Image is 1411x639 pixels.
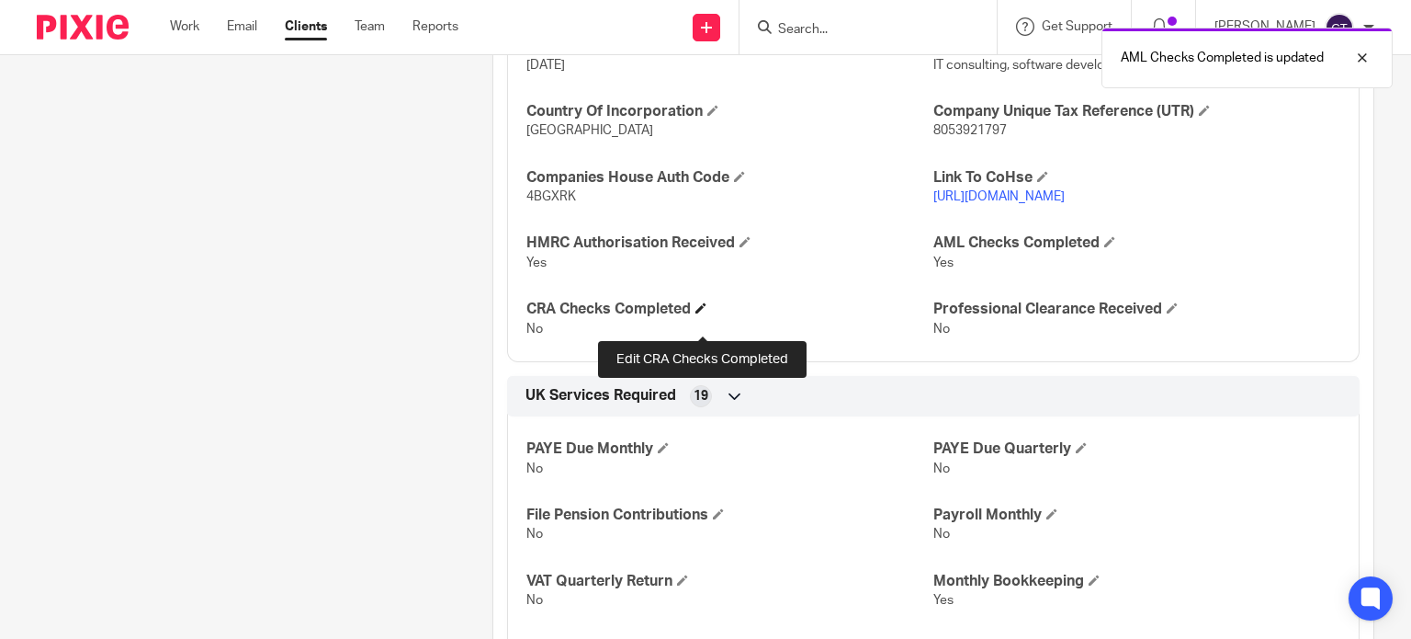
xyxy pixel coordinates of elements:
span: Yes [933,594,954,607]
span: [GEOGRAPHIC_DATA] [526,124,653,137]
span: No [933,528,950,541]
a: Email [227,17,257,36]
a: Reports [412,17,458,36]
span: [DATE] [526,59,565,72]
span: No [933,462,950,475]
h4: Companies House Auth Code [526,168,933,188]
h4: Country Of Incorporation [526,102,933,121]
span: 19 [694,387,708,405]
h4: Link To CoHse [933,168,1340,188]
h4: Professional Clearance Received [933,300,1340,319]
h4: PAYE Due Quarterly [933,439,1340,459]
span: No [526,462,543,475]
h4: CRA Checks Completed [526,300,933,319]
span: No [526,528,543,541]
p: AML Checks Completed is updated [1121,49,1324,67]
span: Yes [933,257,954,269]
a: Work [170,17,199,36]
span: No [933,323,950,336]
a: [URL][DOMAIN_NAME] [933,190,1065,203]
h4: PAYE Due Monthly [526,439,933,459]
span: UK Services Required [525,386,676,405]
span: 8053921797 [933,124,1007,137]
h4: Payroll Monthly [933,506,1340,525]
h4: VAT Quarterly Return [526,572,933,591]
span: No [526,594,543,607]
h4: Company Unique Tax Reference (UTR) [933,102,1340,121]
img: svg%3E [1325,13,1354,42]
h4: AML Checks Completed [933,234,1340,253]
img: Pixie [37,15,129,40]
a: Team [355,17,385,36]
a: Clients [285,17,327,36]
span: 4BGXRK [526,190,576,203]
span: Yes [526,257,547,269]
h4: Monthly Bookkeeping [933,572,1340,591]
span: No [526,323,543,336]
h4: File Pension Contributions [526,506,933,525]
h4: HMRC Authorisation Received [526,234,933,253]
